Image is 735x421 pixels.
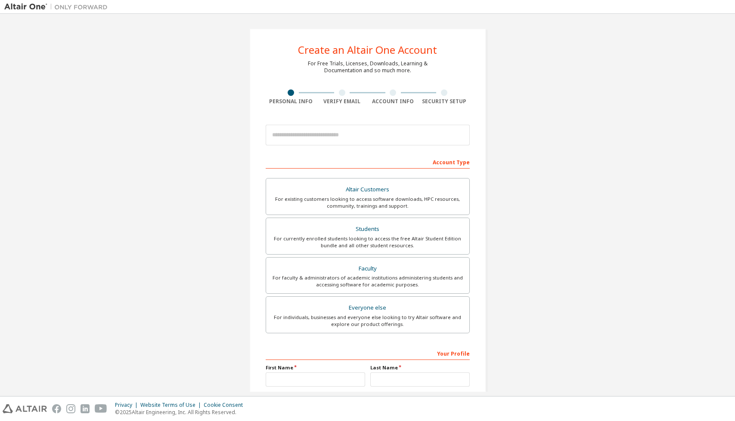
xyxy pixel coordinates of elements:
[271,274,464,288] div: For faculty & administrators of academic institutions administering students and accessing softwa...
[266,346,470,360] div: Your Profile
[204,402,248,409] div: Cookie Consent
[115,402,140,409] div: Privacy
[271,223,464,235] div: Students
[271,302,464,314] div: Everyone else
[266,98,317,105] div: Personal Info
[266,364,365,371] label: First Name
[66,404,75,413] img: instagram.svg
[266,155,470,169] div: Account Type
[95,404,107,413] img: youtube.svg
[140,402,204,409] div: Website Terms of Use
[271,184,464,196] div: Altair Customers
[368,98,419,105] div: Account Info
[419,98,470,105] div: Security Setup
[115,409,248,416] p: © 2025 Altair Engineering, Inc. All Rights Reserved.
[81,404,90,413] img: linkedin.svg
[298,45,437,55] div: Create an Altair One Account
[3,404,47,413] img: altair_logo.svg
[316,98,368,105] div: Verify Email
[4,3,112,11] img: Altair One
[308,60,428,74] div: For Free Trials, Licenses, Downloads, Learning & Documentation and so much more.
[271,263,464,275] div: Faculty
[370,364,470,371] label: Last Name
[52,404,61,413] img: facebook.svg
[271,235,464,249] div: For currently enrolled students looking to access the free Altair Student Edition bundle and all ...
[271,196,464,209] div: For existing customers looking to access software downloads, HPC resources, community, trainings ...
[271,314,464,328] div: For individuals, businesses and everyone else looking to try Altair software and explore our prod...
